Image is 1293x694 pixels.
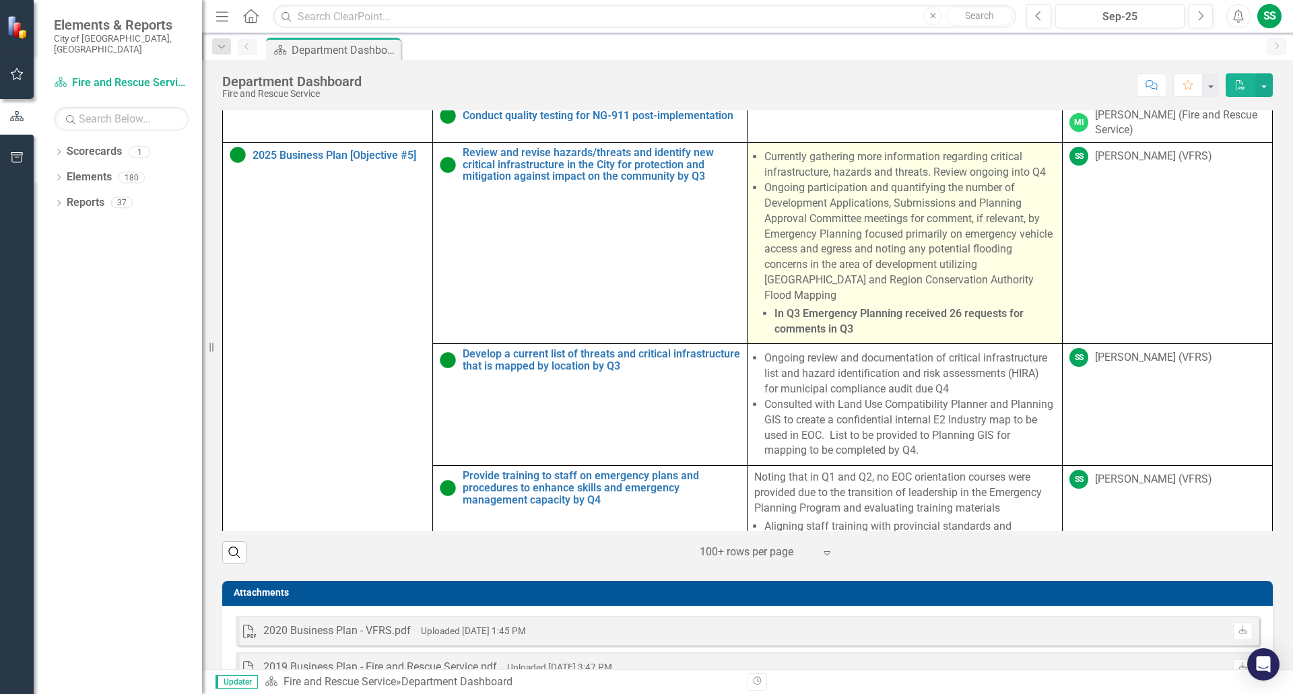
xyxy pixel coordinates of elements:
[263,660,497,675] div: 2019 Business Plan - Fire and Rescue Service.pdf
[748,103,1063,143] td: Double-Click to Edit
[946,7,1013,26] button: Search
[119,172,145,183] div: 180
[1257,4,1282,28] button: SS
[273,5,1016,28] input: Search ClearPoint...
[463,147,741,182] a: Review and revise hazards/threats and identify new critical infrastructure in the City for protec...
[54,75,189,91] a: Fire and Rescue Service
[265,674,737,690] div: »
[440,157,456,173] img: Proceeding as Anticipated
[215,675,258,689] span: Updater
[1095,472,1212,487] div: [PERSON_NAME] (VFRS)
[748,344,1063,466] td: Double-Click to Edit
[965,10,994,21] span: Search
[754,470,1055,516] p: Noting that in Q1 and Q2, no EOC orientation courses were provided due to the transition of leade...
[463,110,741,122] a: Conduct quality testing for NG-911 post-implementation
[432,103,748,143] td: Double-Click to Edit Right Click for Context Menu
[292,42,397,59] div: Department Dashboard
[263,623,411,639] div: 2020 Business Plan - VFRS.pdf
[764,351,1055,397] li: Ongoing review and documentation of critical infrastructure list and hazard identification and ri...
[764,149,1055,180] li: Currently gathering more information regarding critical infrastructure, hazards and threats. Revi...
[1247,648,1280,681] div: Open Intercom Messenger
[7,15,30,39] img: ClearPoint Strategy
[764,397,1055,458] li: Consulted with Land Use Compatibility Planner and Planning GIS to create a confidential internal ...
[774,307,1024,335] strong: In Q3 Emergency Planning received 26 requests for comments in Q3
[432,344,748,466] td: Double-Click to Edit Right Click for Context Menu
[463,470,741,506] a: Provide training to staff on emergency plans and procedures to enhance skills and emergency manag...
[748,143,1063,344] td: Double-Click to Edit
[507,662,612,672] small: Uploaded [DATE] 3:47 PM
[54,33,189,55] small: City of [GEOGRAPHIC_DATA], [GEOGRAPHIC_DATA]
[440,108,456,124] img: Proceeding as Anticipated
[222,74,362,89] div: Department Dashboard
[432,143,748,344] td: Double-Click to Edit Right Click for Context Menu
[1060,9,1180,25] div: Sep-25
[1069,113,1088,132] div: MI
[253,149,426,162] a: 2025 Business Plan [Objective #5]
[1069,470,1088,489] div: SS
[440,352,456,368] img: Proceeding as Anticipated
[401,675,512,688] div: Department Dashboard
[1069,348,1088,367] div: SS
[111,197,133,209] div: 37
[234,588,1266,598] h3: Attachments
[230,147,246,163] img: Proceeding as Anticipated
[421,625,526,636] small: Uploaded [DATE] 1:45 PM
[54,17,189,33] span: Elements & Reports
[284,675,396,688] a: Fire and Rescue Service
[1095,350,1212,366] div: [PERSON_NAME] (VFRS)
[463,348,741,372] a: Develop a current list of threats and critical infrastructure that is mapped by location by Q3
[1055,4,1185,28] button: Sep-25
[222,89,362,99] div: Fire and Rescue Service
[1069,147,1088,166] div: SS
[1095,149,1212,164] div: [PERSON_NAME] (VFRS)
[129,146,150,158] div: 1
[764,180,1055,337] li: Ongoing participation and quantifying the number of Development Applications, Submissions and Pla...
[440,480,456,496] img: Proceeding as Anticipated
[67,170,112,185] a: Elements
[67,144,122,160] a: Scorecards
[54,107,189,131] input: Search Below...
[1095,108,1265,139] div: [PERSON_NAME] (Fire and Rescue Service)
[764,519,1055,596] li: Aligning staff training with provincial standards and credentialling by providing Provincial Basi...
[67,195,104,211] a: Reports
